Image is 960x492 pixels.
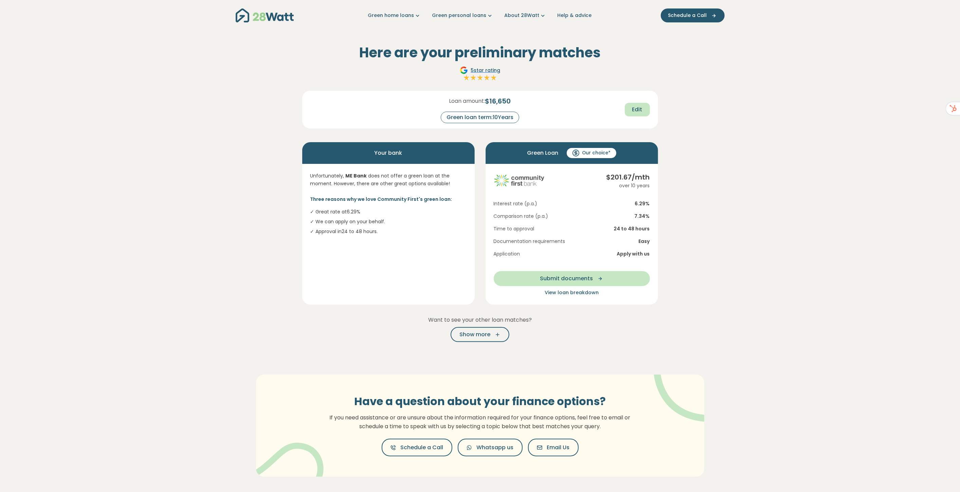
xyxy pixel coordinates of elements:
p: If you need assistance or are unsure about the information required for your finance options, fee... [326,413,635,431]
span: Schedule a Call [668,12,707,19]
span: Apply with us [617,250,650,258]
img: Full star [463,74,470,81]
span: Email Us [547,443,570,452]
span: $ 16,650 [485,96,511,106]
div: over 10 years [606,182,650,189]
span: Comparison rate (p.a.) [494,213,548,220]
strong: ME Bank [346,172,367,179]
span: Edit [632,106,642,114]
button: Show more [451,327,509,342]
span: Your bank [375,148,402,158]
img: Full star [477,74,484,81]
button: Edit [625,103,650,116]
li: ✓ We can apply on your behalf. [310,218,467,225]
span: Schedule a Call [401,443,443,452]
h3: Have a question about your finance options? [326,395,635,408]
img: Full star [484,74,490,81]
span: Whatsapp us [477,443,514,452]
span: Easy [639,238,650,245]
h2: Here are your preliminary matches [302,44,658,61]
span: 24 to 48 hours [614,225,650,232]
p: Three reasons why we love Community First's green loan: [310,195,467,203]
div: $ 201.67 /mth [606,172,650,182]
span: Show more [459,330,490,339]
button: Whatsapp us [458,439,523,456]
a: Green home loans [368,12,421,19]
img: community-first logo [494,172,545,189]
p: Want to see your other loan matches? [302,316,658,324]
div: Green loan term: 10 Years [441,112,519,123]
li: ✓ Great rate at 6.29 % [310,208,467,215]
span: 7.34 % [635,213,650,220]
iframe: Chat Widget [926,459,960,492]
span: Our choice* [582,150,611,156]
img: 28Watt [236,8,294,22]
p: Unfortunately, does not offer a green loan at the moment. However, there are other great options ... [310,172,467,187]
img: Google [460,66,468,74]
span: Green Loan [527,148,559,158]
img: vector [636,356,725,422]
a: Help & advice [558,12,592,19]
a: Google5star ratingFull starFull starFull starFull starFull star [459,66,501,82]
span: Interest rate (p.a.) [494,200,538,207]
li: ✓ Approval in 24 to 48 hours . [310,228,467,235]
span: 5 star rating [471,67,500,74]
a: About 28Watt [505,12,547,19]
span: View loan breakdown [545,289,599,296]
nav: Main navigation [236,7,725,24]
button: Email Us [528,439,579,456]
span: Submit documents [540,275,593,283]
button: Schedule a Call [382,439,452,456]
button: Submit documents [494,271,650,286]
img: Full star [470,74,477,81]
span: Loan amount: [449,97,485,105]
button: Schedule a Call [661,8,725,22]
span: Application [494,250,520,258]
a: Green personal loans [432,12,494,19]
span: Documentation requirements [494,238,565,245]
button: View loan breakdown [494,289,650,297]
span: Time to approval [494,225,535,232]
span: 6.29 % [635,200,650,207]
img: Full star [490,74,497,81]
